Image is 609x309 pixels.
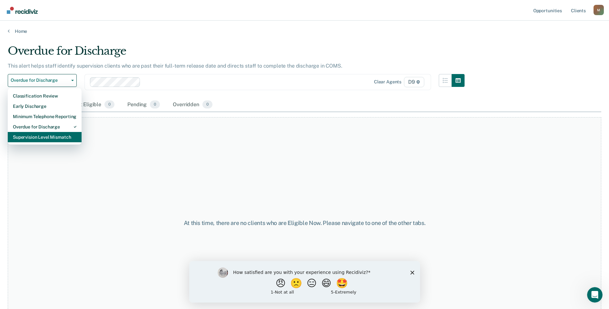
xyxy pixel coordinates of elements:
[404,77,424,87] span: D9
[104,100,114,109] span: 0
[13,122,76,132] div: Overdue for Discharge
[126,98,161,112] div: Pending0
[11,78,69,83] span: Overdue for Discharge
[13,91,76,101] div: Classification Review
[13,101,76,111] div: Early Discharge
[374,79,401,85] div: Clear agents
[64,98,116,112] div: Almost Eligible0
[172,98,214,112] div: Overridden0
[202,100,212,109] span: 0
[594,5,604,15] button: Profile dropdown button
[13,111,76,122] div: Minimum Telephone Reporting
[189,261,420,303] iframe: Survey by Kim from Recidiviz
[13,132,76,142] div: Supervision Level Mismatch
[594,5,604,15] div: M
[8,63,342,69] p: This alert helps staff identify supervision clients who are past their full-term release date and...
[8,74,77,87] button: Overdue for Discharge
[8,44,465,63] div: Overdue for Discharge
[8,28,601,34] a: Home
[7,7,38,14] img: Recidiviz
[156,220,453,227] div: At this time, there are no clients who are Eligible Now. Please navigate to one of the other tabs.
[150,100,160,109] span: 0
[587,287,603,303] iframe: Intercom live chat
